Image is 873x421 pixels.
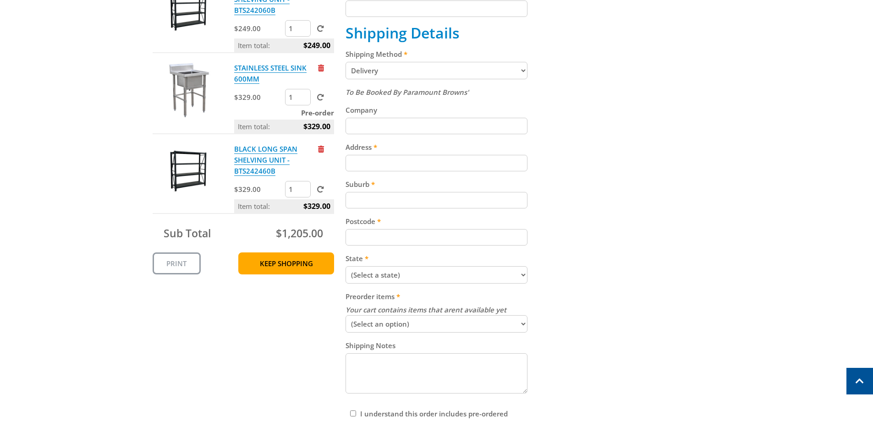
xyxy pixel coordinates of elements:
[350,410,356,416] input: Please read and complete.
[164,226,211,241] span: Sub Total
[234,120,334,133] p: Item total:
[234,23,283,34] p: $249.00
[346,229,527,246] input: Please enter your postcode.
[234,38,334,52] p: Item total:
[346,155,527,171] input: Please enter your address.
[276,226,323,241] span: $1,205.00
[346,192,527,208] input: Please enter your suburb.
[346,315,527,333] select: Please select how you want preorder items to be delivered.
[346,253,527,264] label: State
[346,291,527,302] label: Preorder items
[346,62,527,79] select: Please select a shipping method.
[318,63,324,72] a: Remove from cart
[234,199,334,213] p: Item total:
[161,62,216,117] img: STAINLESS STEEL SINK 600MM
[234,184,283,195] p: $329.00
[346,104,527,115] label: Company
[346,0,527,17] input: Please enter your telephone number.
[234,63,307,84] a: STAINLESS STEEL SINK 600MM
[346,24,527,42] h2: Shipping Details
[346,49,527,60] label: Shipping Method
[303,199,330,213] span: $329.00
[346,305,506,314] em: Your cart contains items that arent available yet
[346,142,527,153] label: Address
[153,252,201,274] a: Print
[161,143,216,198] img: BLACK LONG SPAN SHELVING UNIT - BTS242460B
[346,179,527,190] label: Suburb
[234,107,334,118] p: Pre-order
[234,144,297,176] a: BLACK LONG SPAN SHELVING UNIT - BTS242460B
[346,266,527,284] select: Please select your state.
[303,120,330,133] span: $329.00
[346,340,527,351] label: Shipping Notes
[346,87,469,97] em: To Be Booked By Paramount Browns'
[238,252,334,274] a: Keep Shopping
[318,144,324,153] a: Remove from cart
[346,216,527,227] label: Postcode
[234,92,283,103] p: $329.00
[303,38,330,52] span: $249.00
